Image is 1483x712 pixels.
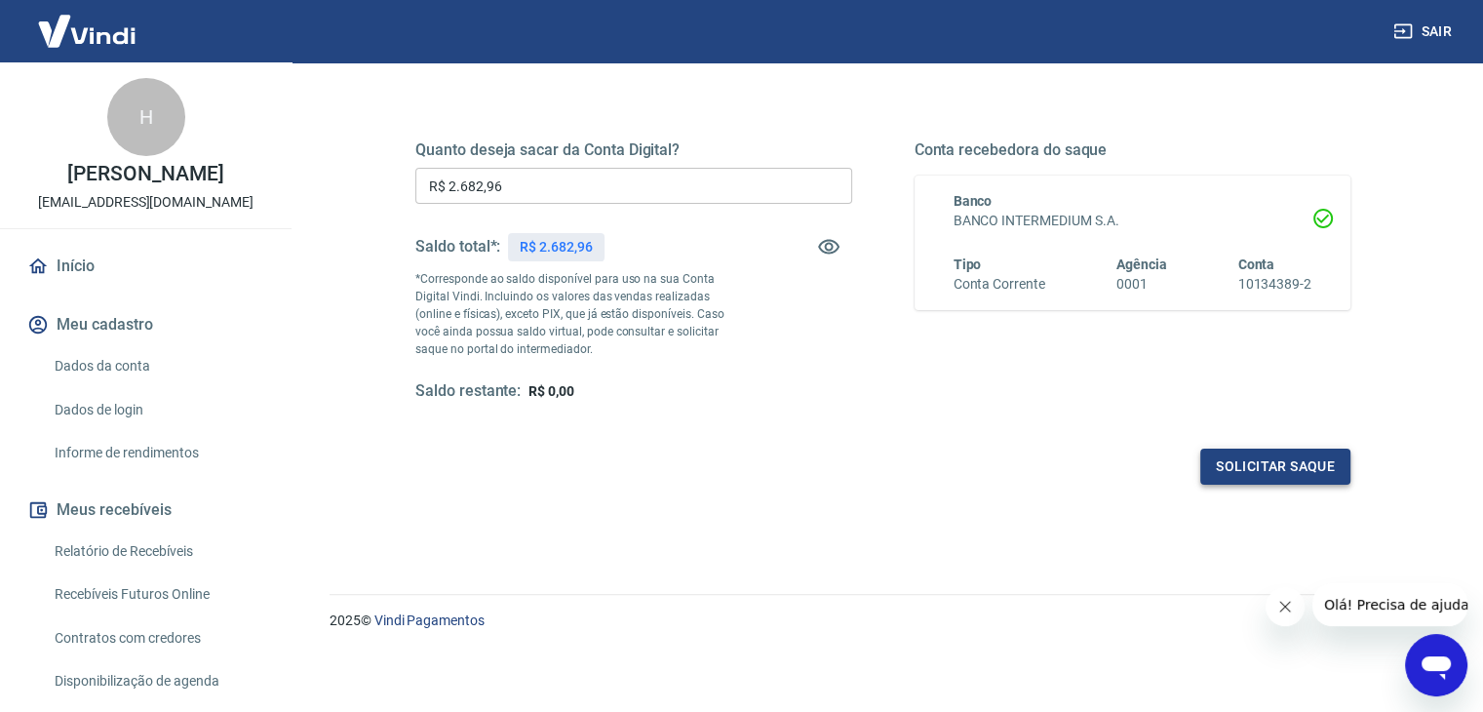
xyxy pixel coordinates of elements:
[107,78,185,156] div: H
[47,390,268,430] a: Dados de login
[47,433,268,473] a: Informe de rendimentos
[47,618,268,658] a: Contratos com credores
[1389,14,1460,50] button: Sair
[330,611,1436,631] p: 2025 ©
[374,613,485,628] a: Vindi Pagamentos
[1116,274,1167,295] h6: 0001
[915,140,1351,160] h5: Conta recebedora do saque
[954,274,1045,295] h6: Conta Corrente
[415,270,743,358] p: *Corresponde ao saldo disponível para uso na sua Conta Digital Vindi. Incluindo os valores das ve...
[38,192,254,213] p: [EMAIL_ADDRESS][DOMAIN_NAME]
[415,381,521,402] h5: Saldo restante:
[1266,587,1305,626] iframe: Fechar mensagem
[415,140,852,160] h5: Quanto deseja sacar da Conta Digital?
[415,237,500,257] h5: Saldo total*:
[47,574,268,614] a: Recebíveis Futuros Online
[954,211,1312,231] h6: BANCO INTERMEDIUM S.A.
[23,245,268,288] a: Início
[1200,449,1350,485] button: Solicitar saque
[528,383,574,399] span: R$ 0,00
[1116,257,1167,272] span: Agência
[1237,257,1274,272] span: Conta
[23,489,268,532] button: Meus recebíveis
[47,532,268,572] a: Relatório de Recebíveis
[520,237,592,257] p: R$ 2.682,96
[12,14,164,29] span: Olá! Precisa de ajuda?
[1237,274,1311,295] h6: 10134389-2
[1312,583,1467,626] iframe: Mensagem da empresa
[47,661,268,701] a: Disponibilização de agenda
[1405,634,1467,696] iframe: Botão para abrir a janela de mensagens
[23,303,268,346] button: Meu cadastro
[954,193,993,209] span: Banco
[954,257,982,272] span: Tipo
[67,164,223,184] p: [PERSON_NAME]
[23,1,150,60] img: Vindi
[47,346,268,386] a: Dados da conta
